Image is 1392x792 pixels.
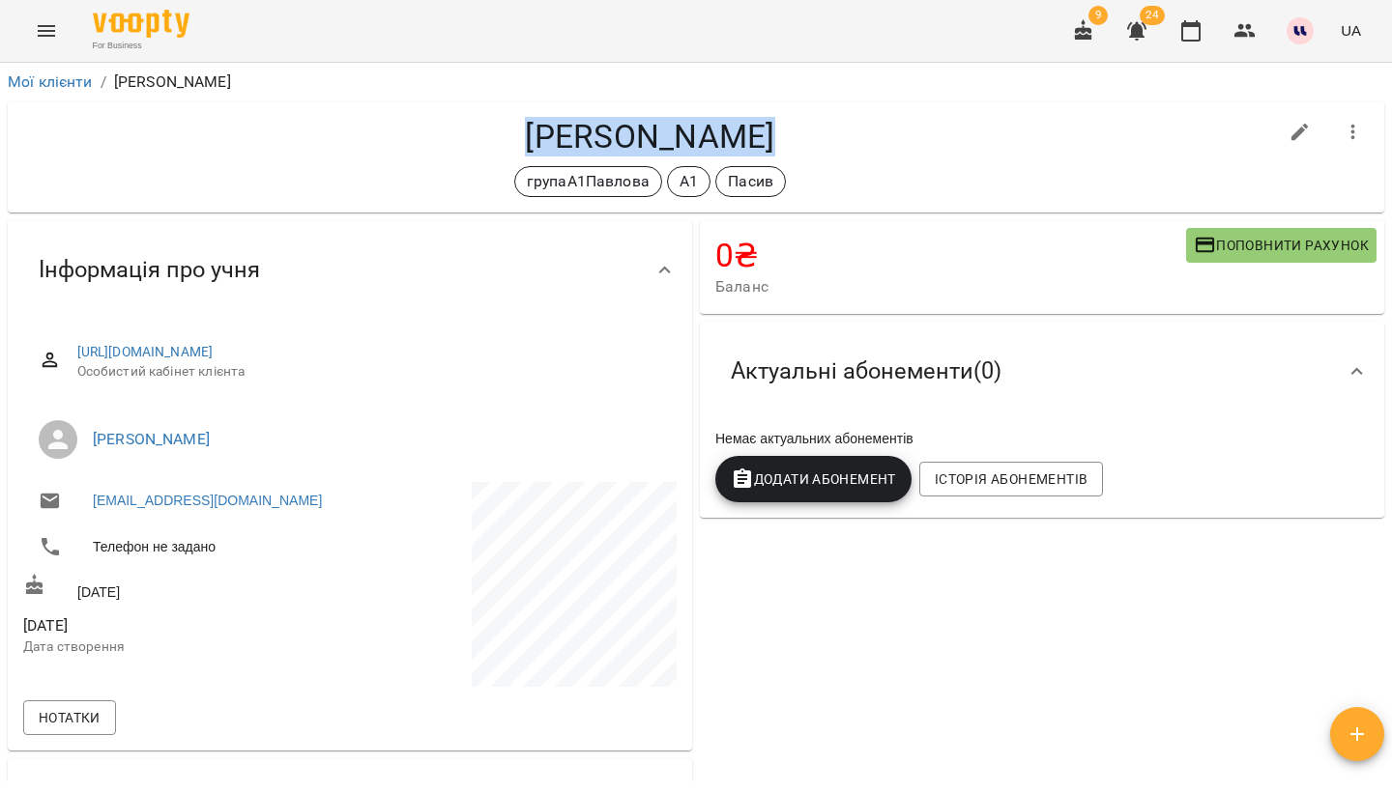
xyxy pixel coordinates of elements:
[715,166,786,197] div: Пасив
[23,117,1277,156] h4: [PERSON_NAME]
[667,166,710,197] div: А1
[23,8,70,54] button: Menu
[715,456,912,502] button: Додати Абонемент
[23,527,346,566] li: Телефон не задано
[93,430,210,448] a: [PERSON_NAME]
[101,71,106,94] li: /
[23,637,346,657] p: Дата створення
[1140,6,1165,25] span: 24
[935,467,1087,491] span: Історія абонементів
[8,72,93,91] a: Мої клієнти
[728,170,773,193] p: Пасив
[8,220,692,320] div: Інформація про учня
[93,10,189,38] img: Voopty Logo
[715,275,1186,298] span: Баланс
[1194,234,1369,257] span: Поповнити рахунок
[19,570,350,606] div: [DATE]
[1341,20,1361,41] span: UA
[1287,17,1314,44] img: 1255ca683a57242d3abe33992970777d.jpg
[93,40,189,52] span: For Business
[527,170,650,193] p: групаА1Павлова
[114,71,231,94] p: [PERSON_NAME]
[77,344,214,359] a: [URL][DOMAIN_NAME]
[1186,228,1377,263] button: Поповнити рахунок
[711,425,1373,452] div: Немає актуальних абонементів
[23,614,346,637] span: [DATE]
[93,491,322,510] a: [EMAIL_ADDRESS][DOMAIN_NAME]
[1333,13,1369,48] button: UA
[700,322,1384,421] div: Актуальні абонементи(0)
[1088,6,1108,25] span: 9
[77,362,661,382] span: Особистий кабінет клієнта
[8,71,1384,94] nav: breadcrumb
[715,236,1186,275] h4: 0 ₴
[39,706,101,729] span: Нотатки
[731,356,1001,386] span: Актуальні абонементи ( 0 )
[23,700,116,735] button: Нотатки
[919,462,1103,496] button: Історія абонементів
[680,170,698,193] p: А1
[514,166,662,197] div: групаА1Павлова
[731,467,896,491] span: Додати Абонемент
[39,255,260,285] span: Інформація про учня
